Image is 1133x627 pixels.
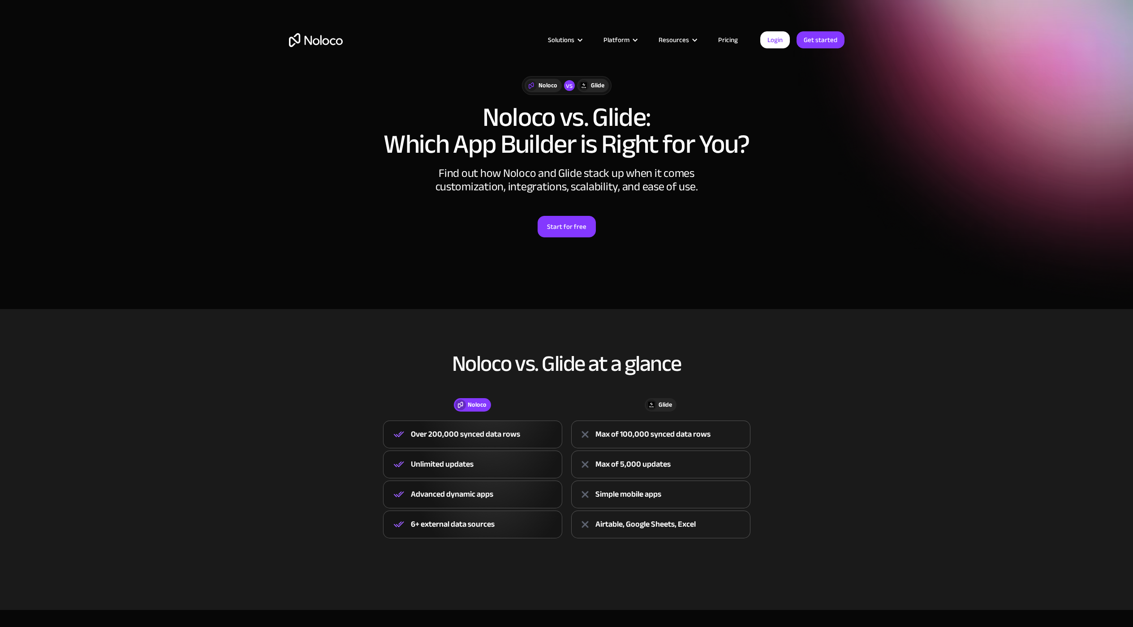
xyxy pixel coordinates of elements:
[595,458,671,471] div: Max of 5,000 updates
[432,167,701,193] div: Find out how Noloco and Glide stack up when it comes customization, integrations, scalability, an...
[538,81,557,90] div: Noloco
[603,34,629,46] div: Platform
[411,458,474,471] div: Unlimited updates
[548,34,574,46] div: Solutions
[411,518,495,531] div: 6+ external data sources
[468,400,487,410] div: Noloco
[538,216,596,237] a: Start for free
[564,80,575,91] div: vs
[411,428,520,441] div: Over 200,000 synced data rows
[647,34,707,46] div: Resources
[411,488,493,501] div: Advanced dynamic apps
[289,33,343,47] a: home
[707,34,749,46] a: Pricing
[289,352,844,376] h2: Noloco vs. Glide at a glance
[659,34,689,46] div: Resources
[595,488,661,501] div: Simple mobile apps
[595,518,696,531] div: Airtable, Google Sheets, Excel
[537,34,592,46] div: Solutions
[797,31,844,48] a: Get started
[289,104,844,158] h1: Noloco vs. Glide: Which App Builder is Right for You?
[760,31,790,48] a: Login
[592,34,647,46] div: Platform
[591,81,604,90] div: Glide
[595,428,711,441] div: Max of 100,000 synced data rows
[659,400,672,410] div: Glide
